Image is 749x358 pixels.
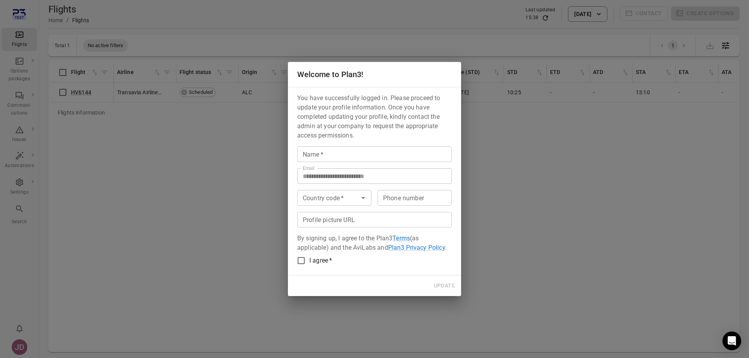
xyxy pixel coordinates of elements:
p: By signing up, I agree to the Plan3 (as applicable) and the AviLabs and . [297,234,452,252]
span: I agree [309,257,328,264]
div: Open Intercom Messenger [722,332,741,350]
label: Email [303,165,315,171]
h2: Welcome to Plan3! [288,62,461,87]
button: Open [358,192,369,203]
p: You have successfully logged in. Please proceed to update your profile information. Once you have... [297,93,452,140]
a: Plan3 Privacy Policy [388,244,445,251]
a: Terms [392,235,410,242]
